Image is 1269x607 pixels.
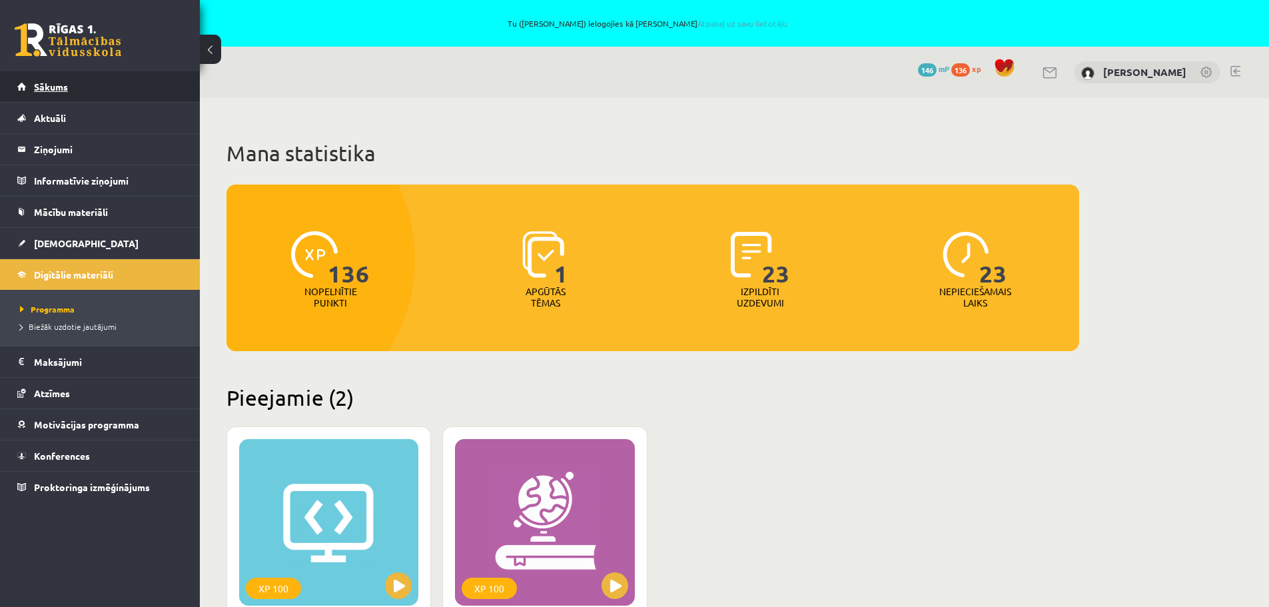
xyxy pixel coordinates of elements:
p: Izpildīti uzdevumi [734,286,786,308]
a: Digitālie materiāli [17,259,183,290]
img: icon-xp-0682a9bc20223a9ccc6f5883a126b849a74cddfe5390d2b41b4391c66f2066e7.svg [291,231,338,278]
span: Mācību materiāli [34,206,108,218]
a: Atzīmes [17,378,183,408]
span: 146 [918,63,937,77]
a: Atpakaļ uz savu lietotāju [697,18,787,29]
p: Apgūtās tēmas [520,286,572,308]
span: Atzīmes [34,387,70,399]
div: XP 100 [246,578,301,599]
legend: Maksājumi [34,346,183,377]
span: Proktoringa izmēģinājums [34,481,150,493]
span: Digitālie materiāli [34,269,113,281]
a: Rīgas 1. Tālmācības vidusskola [15,23,121,57]
span: Konferences [34,450,90,462]
a: 146 mP [918,63,949,74]
a: Maksājumi [17,346,183,377]
span: Biežāk uzdotie jautājumi [20,321,117,332]
a: Aktuāli [17,103,183,133]
a: [PERSON_NAME] [1103,65,1186,79]
span: 23 [979,231,1007,286]
span: Aktuāli [34,112,66,124]
span: Tu ([PERSON_NAME]) ielogojies kā [PERSON_NAME] [153,19,1142,27]
img: icon-completed-tasks-ad58ae20a441b2904462921112bc710f1caf180af7a3daa7317a5a94f2d26646.svg [731,231,772,278]
a: Sākums [17,71,183,102]
img: Angelisa Kuzņecova [1081,67,1094,80]
span: [DEMOGRAPHIC_DATA] [34,237,139,249]
a: [DEMOGRAPHIC_DATA] [17,228,183,259]
a: Mācību materiāli [17,197,183,227]
span: Motivācijas programma [34,418,139,430]
div: XP 100 [462,578,517,599]
span: 23 [762,231,790,286]
span: mP [939,63,949,74]
a: Informatīvie ziņojumi [17,165,183,196]
a: 136 xp [951,63,987,74]
span: 136 [951,63,970,77]
img: icon-learned-topics-4a711ccc23c960034f471b6e78daf4a3bad4a20eaf4de84257b87e66633f6470.svg [522,231,564,278]
legend: Ziņojumi [34,134,183,165]
img: icon-clock-7be60019b62300814b6bd22b8e044499b485619524d84068768e800edab66f18.svg [943,231,989,278]
p: Nepieciešamais laiks [939,286,1011,308]
span: Sākums [34,81,68,93]
a: Proktoringa izmēģinājums [17,472,183,502]
span: xp [972,63,981,74]
span: Programma [20,304,75,314]
span: 1 [554,231,568,286]
a: Biežāk uzdotie jautājumi [20,320,187,332]
h1: Mana statistika [226,140,1079,167]
a: Konferences [17,440,183,471]
a: Ziņojumi [17,134,183,165]
span: 136 [328,231,370,286]
legend: Informatīvie ziņojumi [34,165,183,196]
a: Programma [20,303,187,315]
h2: Pieejamie (2) [226,384,1079,410]
p: Nopelnītie punkti [304,286,357,308]
a: Motivācijas programma [17,409,183,440]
